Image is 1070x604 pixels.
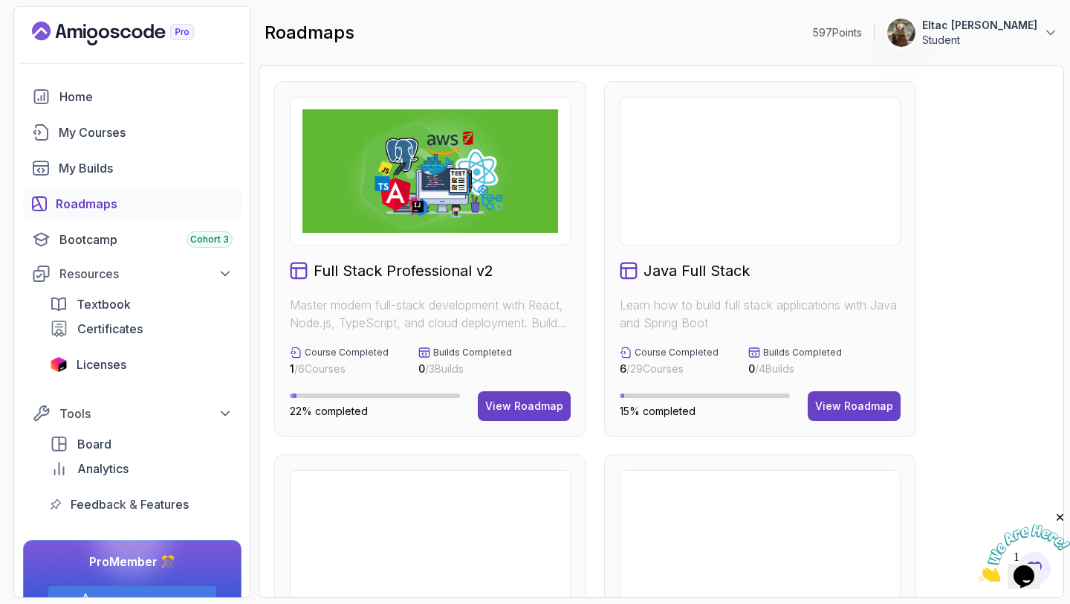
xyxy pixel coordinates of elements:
[59,231,233,248] div: Bootcamp
[620,362,626,375] span: 6
[763,347,842,359] p: Builds Completed
[290,405,368,417] span: 22% completed
[41,454,241,483] a: analytics
[41,489,241,519] a: feedback
[190,234,229,245] span: Cohort 3
[32,22,228,45] a: Landing page
[922,18,1037,33] p: Eltac [PERSON_NAME]
[290,296,571,332] p: Master modern full-stack development with React, Node.js, TypeScript, and cloud deployment. Build...
[41,314,241,344] a: certificates
[77,435,111,453] span: Board
[6,6,12,19] span: 1
[50,357,68,372] img: jetbrains icon
[77,356,126,373] span: Licenses
[23,400,241,427] button: Tools
[418,362,512,376] p: / 3 Builds
[635,347,719,359] p: Course Completed
[41,350,241,379] a: licenses
[23,82,241,112] a: home
[433,347,512,359] p: Builds Completed
[23,189,241,219] a: roadmaps
[305,347,389,359] p: Course Completed
[302,109,558,233] img: Full Stack Professional v2
[23,260,241,287] button: Resources
[478,391,571,421] button: View Roadmap
[59,405,233,423] div: Tools
[748,362,755,375] span: 0
[815,399,893,414] div: View Roadmap
[41,289,241,319] a: textbook
[748,362,842,376] p: / 4 Builds
[77,295,131,313] span: Textbook
[77,460,129,478] span: Analytics
[808,391,901,421] button: View Roadmap
[978,511,1070,582] iframe: chat widget
[77,320,143,338] span: Certificates
[290,362,294,375] span: 1
[59,123,233,141] div: My Courses
[643,260,750,281] h2: Java Full Stack
[59,159,233,177] div: My Builds
[59,88,233,106] div: Home
[620,296,901,332] p: Learn how to build full stack applications with Java and Spring Boot
[485,399,563,414] div: View Roadmap
[71,495,189,513] span: Feedback & Features
[23,118,241,147] a: courses
[290,362,389,376] p: / 6 Courses
[418,362,425,375] span: 0
[23,225,241,254] a: bootcamp
[59,265,233,283] div: Resources
[922,33,1037,48] p: Student
[886,18,1058,48] button: user profile imageEltac [PERSON_NAME]Student
[813,25,862,40] p: 597 Points
[23,153,241,183] a: builds
[620,362,719,376] p: / 29 Courses
[56,195,233,213] div: Roadmaps
[887,19,915,47] img: user profile image
[265,21,354,45] h2: roadmaps
[620,405,695,417] span: 15% completed
[314,260,493,281] h2: Full Stack Professional v2
[41,429,241,459] a: board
